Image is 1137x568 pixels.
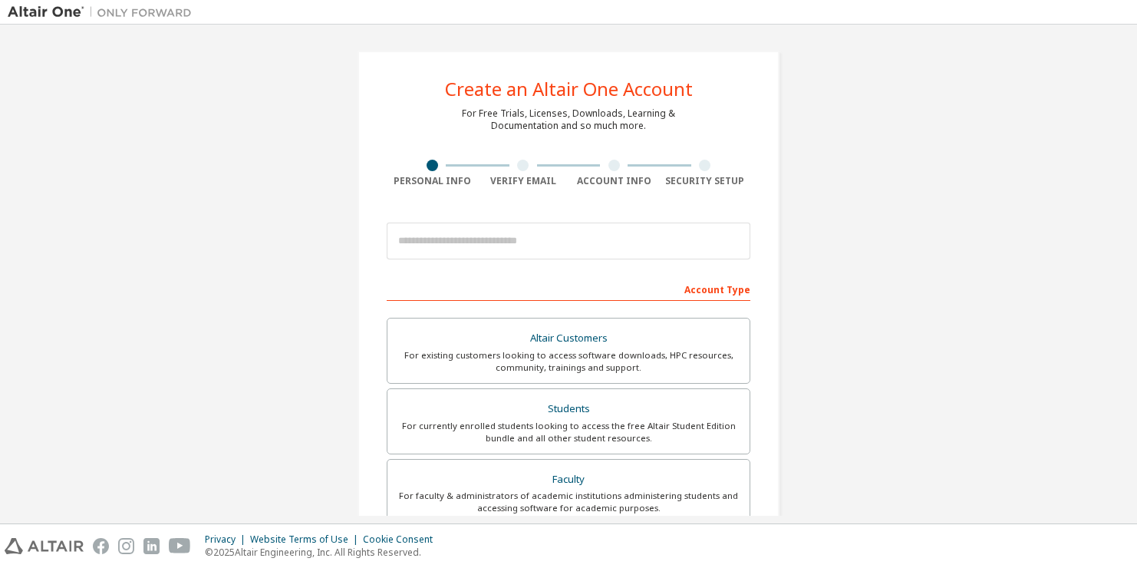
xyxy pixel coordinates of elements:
[462,107,675,132] div: For Free Trials, Licenses, Downloads, Learning & Documentation and so much more.
[143,538,160,554] img: linkedin.svg
[478,175,569,187] div: Verify Email
[8,5,199,20] img: Altair One
[5,538,84,554] img: altair_logo.svg
[250,533,363,546] div: Website Terms of Use
[397,490,740,514] div: For faculty & administrators of academic institutions administering students and accessing softwa...
[397,398,740,420] div: Students
[445,80,693,98] div: Create an Altair One Account
[387,276,750,301] div: Account Type
[397,328,740,349] div: Altair Customers
[568,175,660,187] div: Account Info
[118,538,134,554] img: instagram.svg
[387,175,478,187] div: Personal Info
[93,538,109,554] img: facebook.svg
[169,538,191,554] img: youtube.svg
[660,175,751,187] div: Security Setup
[363,533,442,546] div: Cookie Consent
[205,533,250,546] div: Privacy
[205,546,442,559] p: © 2025 Altair Engineering, Inc. All Rights Reserved.
[397,420,740,444] div: For currently enrolled students looking to access the free Altair Student Edition bundle and all ...
[397,349,740,374] div: For existing customers looking to access software downloads, HPC resources, community, trainings ...
[397,469,740,490] div: Faculty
